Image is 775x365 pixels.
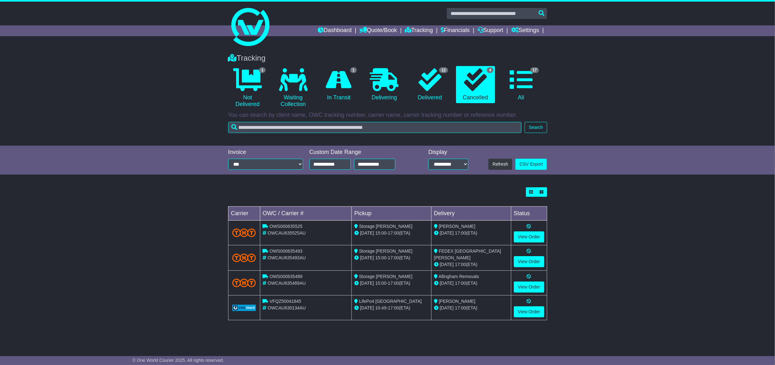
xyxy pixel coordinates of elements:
div: (ETA) [434,280,508,287]
img: GetCarrierServiceLogo [232,305,256,311]
a: CSV Export [515,159,547,170]
span: 15:00 [375,255,386,260]
span: [DATE] [440,305,454,310]
span: 17:00 [455,281,466,286]
span: 1 [259,67,266,73]
span: OWCAU630134AU [268,305,306,310]
div: - (ETA) [354,255,429,261]
a: Financials [441,25,470,36]
span: OWCAU635525AU [268,230,306,236]
span: 4 [487,67,493,73]
div: Display [428,149,468,156]
a: Delivering [365,66,404,103]
td: Carrier [228,207,260,221]
span: OWCAU635489AU [268,281,306,286]
a: 17 All [501,66,540,103]
span: 15:00 [375,281,386,286]
a: Waiting Collection [274,66,313,110]
span: OWS000635525 [269,224,303,229]
a: Dashboard [318,25,352,36]
img: TNT_Domestic.png [232,254,256,262]
span: [DATE] [440,262,454,267]
a: View Order [514,282,544,293]
span: 17 [530,67,539,73]
img: TNT_Domestic.png [232,229,256,237]
span: [DATE] [360,305,374,310]
span: LifePo4 [GEOGRAPHIC_DATA] [359,299,422,304]
a: 1 Not Delivered [228,66,267,110]
span: [PERSON_NAME] [439,299,475,304]
td: Pickup [352,207,432,221]
button: Refresh [488,159,512,170]
span: Storage [PERSON_NAME] [359,249,412,254]
span: [DATE] [440,281,454,286]
a: Settings [511,25,539,36]
span: Allingham Removals [438,274,479,279]
span: Storage [PERSON_NAME] [359,274,412,279]
a: Support [478,25,503,36]
span: 17:00 [455,262,466,267]
div: (ETA) [434,261,508,268]
span: Storage [PERSON_NAME] [359,224,412,229]
div: - (ETA) [354,280,429,287]
a: View Order [514,231,544,242]
span: 17:00 [455,305,466,310]
span: 15:00 [375,230,386,236]
span: [DATE] [360,281,374,286]
a: 12 Delivered [410,66,449,103]
span: 17:00 [388,305,399,310]
span: 17:00 [388,281,399,286]
td: Delivery [431,207,511,221]
span: OWS000635489 [269,274,303,279]
span: VFQZ50041845 [269,299,301,304]
a: View Order [514,306,544,317]
div: (ETA) [434,305,508,311]
a: Quote/Book [359,25,397,36]
span: OWCAU635493AU [268,255,306,260]
span: [DATE] [440,230,454,236]
button: Search [525,122,547,133]
div: Tracking [225,54,550,63]
span: FEDEX [GEOGRAPHIC_DATA][PERSON_NAME] [434,249,501,260]
span: 10:49 [375,305,386,310]
span: 17:00 [388,230,399,236]
a: Tracking [405,25,433,36]
div: (ETA) [434,230,508,236]
a: 4 Cancelled [456,66,495,103]
span: 1 [350,67,357,73]
div: Custom Date Range [309,149,411,156]
a: View Order [514,256,544,267]
div: Invoice [228,149,303,156]
img: TNT_Domestic.png [232,279,256,287]
span: [DATE] [360,255,374,260]
span: 17:00 [455,230,466,236]
td: OWC / Carrier # [260,207,352,221]
p: You can search by client name, OWC tracking number, carrier name, carrier tracking number or refe... [228,112,547,119]
span: OWS000635493 [269,249,303,254]
td: Status [511,207,547,221]
span: [DATE] [360,230,374,236]
div: - (ETA) [354,230,429,236]
div: - (ETA) [354,305,429,311]
span: 12 [439,67,448,73]
span: [PERSON_NAME] [439,224,475,229]
a: 1 In Transit [319,66,358,103]
span: 17:00 [388,255,399,260]
span: © One World Courier 2025. All rights reserved. [133,358,224,363]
